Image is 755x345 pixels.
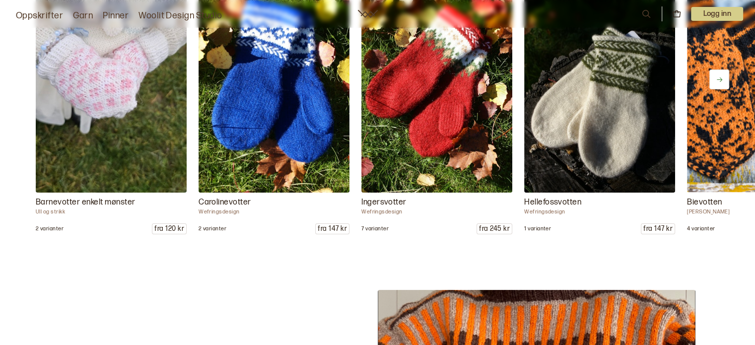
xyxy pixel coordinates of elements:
[152,224,186,234] p: fra 120 kr
[691,7,743,21] p: Logg inn
[358,10,378,18] a: Woolit
[691,7,743,21] button: User dropdown
[524,197,675,208] p: Hellefossvotten
[687,225,715,232] p: 4 varianter
[36,225,64,232] p: 2 varianter
[316,224,349,234] p: fra 147 kr
[36,197,187,208] p: Barnevotter enkelt mønster
[199,208,349,215] p: Wefringsdesign
[361,197,512,208] p: Ingersvotter
[73,9,93,23] a: Garn
[641,224,675,234] p: fra 147 kr
[103,9,129,23] a: Pinner
[138,9,222,23] a: Woolit Design Studio
[36,208,187,215] p: Ull og strikk
[199,225,226,232] p: 2 varianter
[524,208,675,215] p: Wefringsdesign
[16,9,63,23] a: Oppskrifter
[477,224,512,234] p: fra 245 kr
[361,208,512,215] p: Wefringsdesign
[361,225,389,232] p: 7 varianter
[524,225,551,232] p: 1 varianter
[199,197,349,208] p: Carolinevotter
